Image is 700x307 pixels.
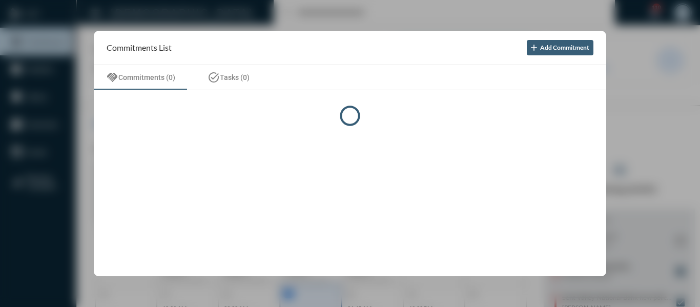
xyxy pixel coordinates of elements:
[527,40,593,55] button: Add Commitment
[106,71,118,84] mat-icon: handshake
[118,73,175,81] span: Commitments (0)
[208,71,220,84] mat-icon: task_alt
[220,73,250,81] span: Tasks (0)
[529,43,539,53] mat-icon: add
[107,43,172,52] h2: Commitments List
